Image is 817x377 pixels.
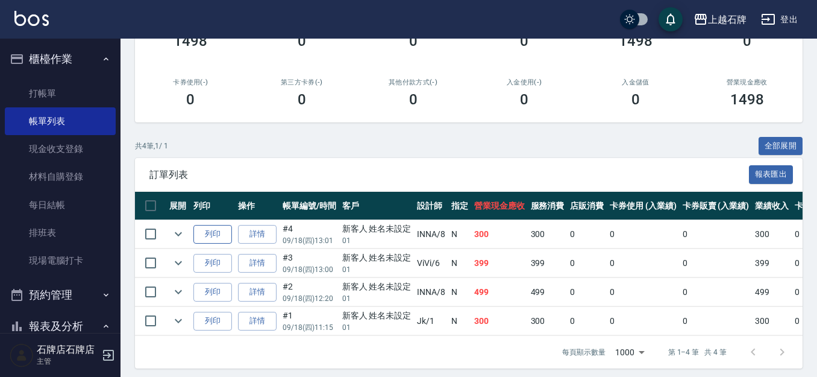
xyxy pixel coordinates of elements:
h3: 0 [631,91,640,108]
th: 客戶 [339,192,415,220]
a: 每日結帳 [5,191,116,219]
a: 現金收支登錄 [5,135,116,163]
td: N [448,278,471,306]
td: #1 [280,307,339,335]
h2: 第三方卡券(-) [261,78,343,86]
td: 300 [471,220,528,249]
span: 訂單列表 [149,169,749,181]
td: 499 [752,278,792,306]
td: 300 [528,220,568,249]
td: INNA /8 [414,220,448,249]
button: 列印 [193,283,232,302]
p: 主管 [37,356,98,367]
h2: 營業現金應收 [706,78,788,86]
button: 上越石牌 [689,7,751,32]
h3: 1498 [730,91,764,108]
h3: 0 [298,91,306,108]
td: #2 [280,278,339,306]
td: 399 [471,249,528,277]
button: 登出 [756,8,803,31]
th: 卡券販賣 (入業績) [680,192,753,220]
div: 新客人 姓名未設定 [342,223,412,235]
button: 列印 [193,225,232,244]
td: 0 [680,278,753,306]
td: 0 [680,220,753,249]
a: 詳情 [238,283,277,302]
h2: 入金儲值 [595,78,677,86]
h5: 石牌店石牌店 [37,344,98,356]
td: 0 [680,307,753,335]
th: 列印 [190,192,235,220]
th: 業績收入 [752,192,792,220]
td: Jk /1 [414,307,448,335]
h3: 0 [743,33,751,49]
button: 全部展開 [759,137,803,156]
p: 第 1–4 筆 共 4 筆 [668,347,727,358]
p: 09/18 (四) 11:15 [283,322,336,333]
h3: 0 [186,91,195,108]
td: 399 [752,249,792,277]
td: INNA /8 [414,278,448,306]
td: 0 [567,307,607,335]
td: ViVi /6 [414,249,448,277]
a: 帳單列表 [5,107,116,135]
td: #4 [280,220,339,249]
th: 設計師 [414,192,448,220]
th: 營業現金應收 [471,192,528,220]
h3: 0 [409,33,418,49]
p: 共 4 筆, 1 / 1 [135,141,168,151]
button: 櫃檯作業 [5,43,116,75]
td: 399 [528,249,568,277]
h3: 0 [520,91,528,108]
td: N [448,249,471,277]
a: 現場電腦打卡 [5,247,116,274]
td: 300 [528,307,568,335]
button: 報表及分析 [5,311,116,342]
div: 上越石牌 [708,12,747,27]
td: 0 [607,278,680,306]
td: 300 [752,220,792,249]
h2: 卡券使用(-) [149,78,232,86]
h3: 1498 [174,33,207,49]
td: 0 [567,278,607,306]
div: 新客人 姓名未設定 [342,309,412,322]
p: 01 [342,235,412,246]
td: 0 [567,220,607,249]
td: N [448,307,471,335]
td: 300 [752,307,792,335]
h3: 0 [298,33,306,49]
p: 09/18 (四) 12:20 [283,293,336,304]
img: Logo [14,11,49,26]
button: 列印 [193,254,232,273]
h3: 1498 [619,33,653,49]
a: 詳情 [238,254,277,273]
button: expand row [169,312,187,330]
div: 1000 [610,336,649,369]
th: 指定 [448,192,471,220]
td: 0 [680,249,753,277]
p: 09/18 (四) 13:01 [283,235,336,246]
th: 店販消費 [567,192,607,220]
a: 打帳單 [5,80,116,107]
td: 0 [607,220,680,249]
img: Person [10,343,34,367]
th: 卡券使用 (入業績) [607,192,680,220]
th: 操作 [235,192,280,220]
td: 499 [471,278,528,306]
h2: 其他付款方式(-) [372,78,454,86]
p: 01 [342,322,412,333]
td: 0 [567,249,607,277]
button: 預約管理 [5,279,116,311]
th: 展開 [166,192,190,220]
h2: 入金使用(-) [483,78,566,86]
div: 新客人 姓名未設定 [342,280,412,293]
button: 報表匯出 [749,165,794,184]
td: N [448,220,471,249]
button: expand row [169,283,187,301]
button: 列印 [193,312,232,331]
p: 01 [342,293,412,304]
button: save [659,7,683,31]
p: 09/18 (四) 13:00 [283,264,336,275]
td: 499 [528,278,568,306]
h3: 0 [520,33,528,49]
